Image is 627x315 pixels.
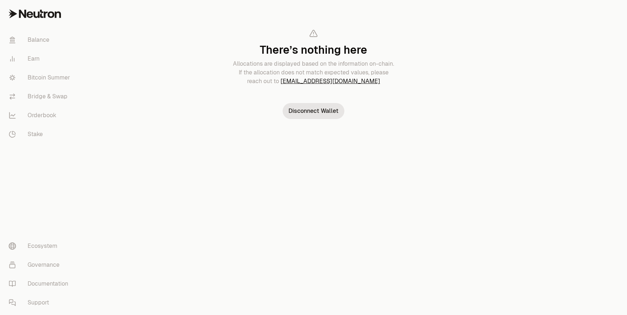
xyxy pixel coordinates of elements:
[232,44,395,57] h1: There’s nothing here
[3,30,78,49] a: Balance
[3,68,78,87] a: Bitcoin Summer
[3,49,78,68] a: Earn
[283,103,344,119] button: Disconnect Wallet
[3,237,78,255] a: Ecosystem
[3,274,78,293] a: Documentation
[232,60,395,86] p: Allocations are displayed based on the information on-chain. If the allocation does not match exp...
[3,255,78,274] a: Governance
[3,106,78,125] a: Orderbook
[280,77,380,85] a: [EMAIL_ADDRESS][DOMAIN_NAME]
[3,87,78,106] a: Bridge & Swap
[3,125,78,144] a: Stake
[3,293,78,312] a: Support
